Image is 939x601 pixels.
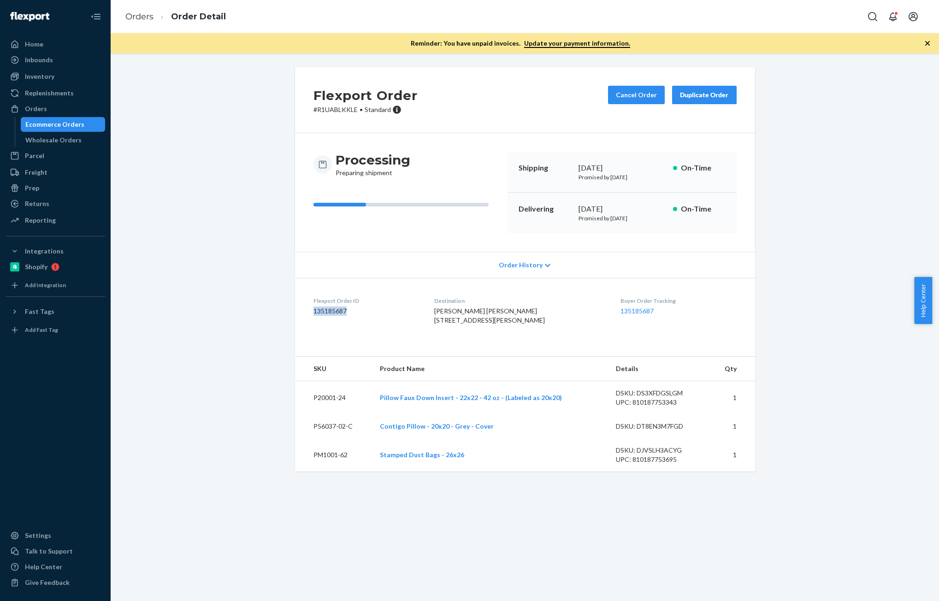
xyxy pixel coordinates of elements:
[372,357,608,381] th: Product Name
[21,133,106,147] a: Wholesale Orders
[171,12,226,22] a: Order Detail
[25,88,74,98] div: Replenishments
[616,389,703,398] div: DSKU: DS3XFDGSLGM
[709,381,755,415] td: 1
[21,117,106,132] a: Ecommerce Orders
[295,357,373,381] th: SKU
[87,7,105,26] button: Close Navigation
[616,398,703,407] div: UPC: 810187753343
[6,165,105,180] a: Freight
[25,578,70,587] div: Give Feedback
[25,262,47,271] div: Shopify
[434,307,545,324] span: [PERSON_NAME] [PERSON_NAME] [STREET_ADDRESS][PERSON_NAME]
[25,199,49,208] div: Returns
[25,247,64,256] div: Integrations
[524,39,630,48] a: Update your payment information.
[616,422,703,431] div: DSKU: DT8EN3M7FGD
[6,148,105,163] a: Parcel
[6,196,105,211] a: Returns
[6,101,105,116] a: Orders
[681,204,726,214] p: On-Time
[25,547,73,556] div: Talk to Support
[579,214,666,222] p: Promised by [DATE]
[884,7,902,26] button: Open notifications
[434,297,606,305] dt: Destination
[6,560,105,574] a: Help Center
[125,12,154,22] a: Orders
[25,307,54,316] div: Fast Tags
[616,455,703,464] div: UPC: 810187753695
[672,86,737,104] button: Duplicate Order
[681,163,726,173] p: On-Time
[608,86,665,104] button: Cancel Order
[25,40,43,49] div: Home
[25,104,47,113] div: Orders
[25,562,62,572] div: Help Center
[411,39,630,48] p: Reminder: You have unpaid invoices.
[680,90,729,100] div: Duplicate Order
[295,414,373,438] td: P56037-02-C
[6,69,105,84] a: Inventory
[519,163,571,173] p: Shipping
[6,86,105,100] a: Replenishments
[313,86,418,105] h2: Flexport Order
[608,357,710,381] th: Details
[6,575,105,590] button: Give Feedback
[616,446,703,455] div: DSKU: DJVSLH3ACYG
[380,451,464,459] a: Stamped Dust Bags - 26x26
[25,120,84,129] div: Ecommerce Orders
[6,259,105,274] a: Shopify
[25,183,39,193] div: Prep
[313,306,420,316] dd: 135185687
[6,213,105,228] a: Reporting
[25,216,56,225] div: Reporting
[25,55,53,65] div: Inbounds
[25,72,54,81] div: Inventory
[25,326,58,334] div: Add Fast Tag
[620,307,654,315] a: 135185687
[6,323,105,337] a: Add Fast Tag
[25,531,51,540] div: Settings
[579,173,666,181] p: Promised by [DATE]
[25,151,44,160] div: Parcel
[709,438,755,471] td: 1
[10,12,49,21] img: Flexport logo
[295,438,373,471] td: PM1001-62
[380,394,562,401] a: Pillow Faux Down Insert - 22x22 - 42 oz - (Labeled as 20x20)
[313,105,418,114] p: # R1UABLKKLE
[904,7,922,26] button: Open account menu
[6,181,105,195] a: Prep
[365,106,391,113] span: Standard
[914,277,932,324] button: Help Center
[313,297,420,305] dt: Flexport Order ID
[380,422,494,430] a: Contigo Pillow - 20x20 - Grey - Cover
[6,53,105,67] a: Inbounds
[6,528,105,543] a: Settings
[709,414,755,438] td: 1
[118,3,233,30] ol: breadcrumbs
[6,304,105,319] button: Fast Tags
[6,544,105,559] a: Talk to Support
[579,163,666,173] div: [DATE]
[336,152,410,168] h3: Processing
[25,136,82,145] div: Wholesale Orders
[25,281,66,289] div: Add Integration
[295,381,373,415] td: P20001-24
[6,37,105,52] a: Home
[6,244,105,259] button: Integrations
[519,204,571,214] p: Delivering
[6,278,105,293] a: Add Integration
[336,152,410,177] div: Preparing shipment
[360,106,363,113] span: •
[499,260,543,270] span: Order History
[863,7,882,26] button: Open Search Box
[709,357,755,381] th: Qty
[25,168,47,177] div: Freight
[579,204,666,214] div: [DATE]
[620,297,737,305] dt: Buyer Order Tracking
